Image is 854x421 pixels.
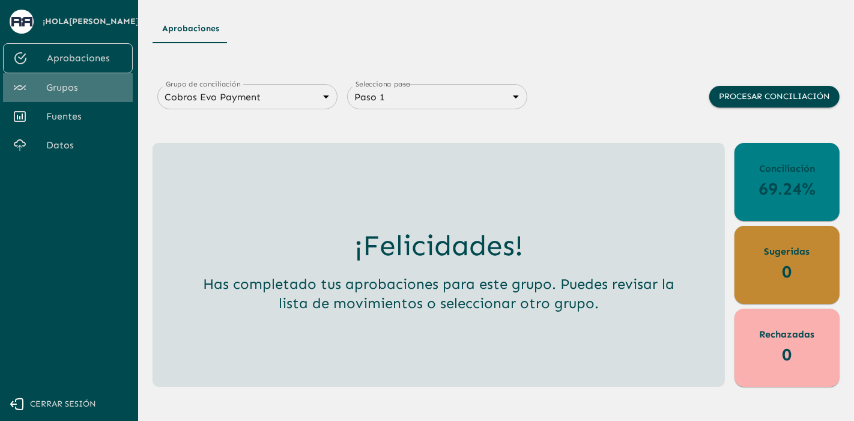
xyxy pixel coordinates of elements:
[354,229,523,262] h3: ¡Felicidades!
[783,342,792,368] p: 0
[760,327,815,342] p: Rechazadas
[3,43,133,73] a: Aprobaciones
[198,274,679,313] h5: Has completado tus aprobaciones para este grupo. Puedes revisar la lista de movimientos o selecci...
[153,14,840,43] div: Tipos de Movimientos
[47,51,123,65] span: Aprobaciones
[765,244,810,259] p: Sugeridas
[3,102,133,131] a: Fuentes
[709,86,840,108] button: Procesar conciliación
[166,79,241,89] label: Grupo de conciliación
[46,109,123,124] span: Fuentes
[759,162,815,176] p: Conciliación
[347,88,527,106] div: Paso 1
[157,88,338,106] div: Cobros Evo Payment
[3,73,133,102] a: Grupos
[3,131,133,160] a: Datos
[30,397,96,412] span: Cerrar sesión
[356,79,411,89] label: Selecciona paso
[43,14,142,29] span: ¡Hola [PERSON_NAME] !
[759,176,816,202] p: 69.24%
[153,14,229,43] button: Aprobaciones
[46,80,123,95] span: Grupos
[46,138,123,153] span: Datos
[783,259,792,285] p: 0
[11,17,32,26] img: avatar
